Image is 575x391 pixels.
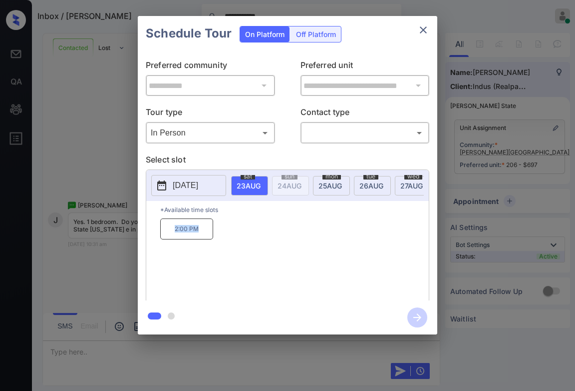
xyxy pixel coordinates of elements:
[300,106,430,122] p: Contact type
[318,181,342,190] span: 25 AUG
[400,181,423,190] span: 27 AUG
[401,304,433,330] button: btn-next
[160,218,213,239] p: 2:00 PM
[138,16,240,51] h2: Schedule Tour
[413,20,433,40] button: close
[395,176,432,195] div: date-select
[291,26,341,42] div: Off Platform
[354,176,391,195] div: date-select
[313,176,350,195] div: date-select
[151,175,226,196] button: [DATE]
[241,173,255,179] span: sat
[231,176,268,195] div: date-select
[240,26,289,42] div: On Platform
[404,173,422,179] span: wed
[146,106,275,122] p: Tour type
[146,153,429,169] p: Select slot
[237,181,261,190] span: 23 AUG
[322,173,341,179] span: mon
[160,201,429,218] p: *Available time slots
[148,124,273,141] div: In Person
[359,181,383,190] span: 26 AUG
[363,173,378,179] span: tue
[173,179,198,191] p: [DATE]
[300,59,430,75] p: Preferred unit
[146,59,275,75] p: Preferred community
